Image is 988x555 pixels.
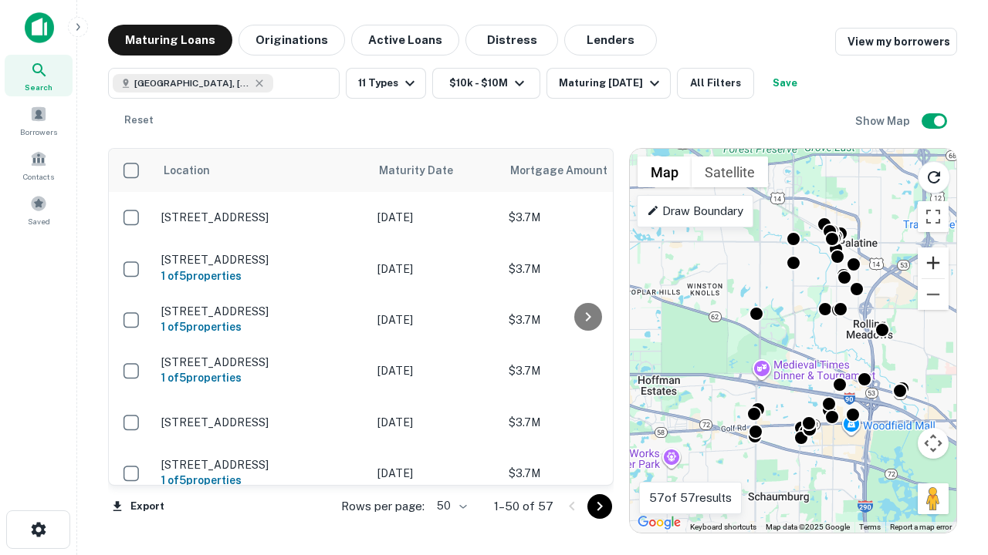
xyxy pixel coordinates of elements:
[377,311,493,328] p: [DATE]
[918,247,949,278] button: Zoom in
[509,209,663,226] p: $3.7M
[911,382,988,456] iframe: Chat Widget
[587,494,612,519] button: Go to next page
[161,210,362,224] p: [STREET_ADDRESS]
[377,261,493,277] p: [DATE]
[377,362,493,379] p: [DATE]
[855,113,912,129] h6: Show Map
[161,472,362,489] h6: 1 of 5 properties
[465,25,558,55] button: Distress
[509,362,663,379] p: $3.7M
[918,279,949,310] button: Zoom out
[501,149,671,192] th: Mortgage Amount
[494,497,553,516] p: 1–50 of 57
[377,414,493,431] p: [DATE]
[692,156,768,187] button: Show satellite imagery
[108,25,232,55] button: Maturing Loans
[638,156,692,187] button: Show street map
[690,522,756,533] button: Keyboard shortcuts
[835,28,957,55] a: View my borrowers
[163,161,210,180] span: Location
[630,149,956,533] div: 0 0
[509,414,663,431] p: $3.7M
[134,76,250,90] span: [GEOGRAPHIC_DATA], [GEOGRAPHIC_DATA]
[346,68,426,99] button: 11 Types
[239,25,345,55] button: Originations
[5,144,73,186] a: Contacts
[351,25,459,55] button: Active Loans
[918,483,949,514] button: Drag Pegman onto the map to open Street View
[647,202,743,220] p: Draw Boundary
[509,261,663,277] p: $3.7M
[161,318,362,335] h6: 1 of 5 properties
[154,149,370,192] th: Location
[108,495,168,518] button: Export
[431,495,469,517] div: 50
[564,25,657,55] button: Lenders
[5,189,73,230] a: Saved
[377,465,493,482] p: [DATE]
[509,465,663,482] p: $3.7M
[25,12,54,43] img: capitalize-icon.png
[20,126,57,138] span: Borrowers
[5,99,73,141] a: Borrowers
[161,369,362,386] h6: 1 of 5 properties
[546,68,671,99] button: Maturing [DATE]
[377,209,493,226] p: [DATE]
[379,161,473,180] span: Maturity Date
[28,215,50,227] span: Saved
[634,513,685,533] img: Google
[370,149,501,192] th: Maturity Date
[766,523,850,531] span: Map data ©2025 Google
[114,105,164,136] button: Reset
[161,458,362,472] p: [STREET_ADDRESS]
[649,489,732,507] p: 57 of 57 results
[341,497,425,516] p: Rows per page:
[634,513,685,533] a: Open this area in Google Maps (opens a new window)
[918,161,950,193] button: Reload search area
[890,523,952,531] a: Report a map error
[161,253,362,267] p: [STREET_ADDRESS]
[559,74,664,92] div: Maturing [DATE]
[161,267,362,284] h6: 1 of 5 properties
[509,311,663,328] p: $3.7M
[23,170,54,183] span: Contacts
[510,161,628,180] span: Mortgage Amount
[161,355,362,369] p: [STREET_ADDRESS]
[859,523,881,531] a: Terms (opens in new tab)
[161,415,362,429] p: [STREET_ADDRESS]
[161,304,362,318] p: [STREET_ADDRESS]
[432,68,540,99] button: $10k - $10M
[25,81,52,93] span: Search
[5,55,73,96] a: Search
[760,68,810,99] button: Save your search to get updates of matches that match your search criteria.
[918,201,949,232] button: Toggle fullscreen view
[677,68,754,99] button: All Filters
